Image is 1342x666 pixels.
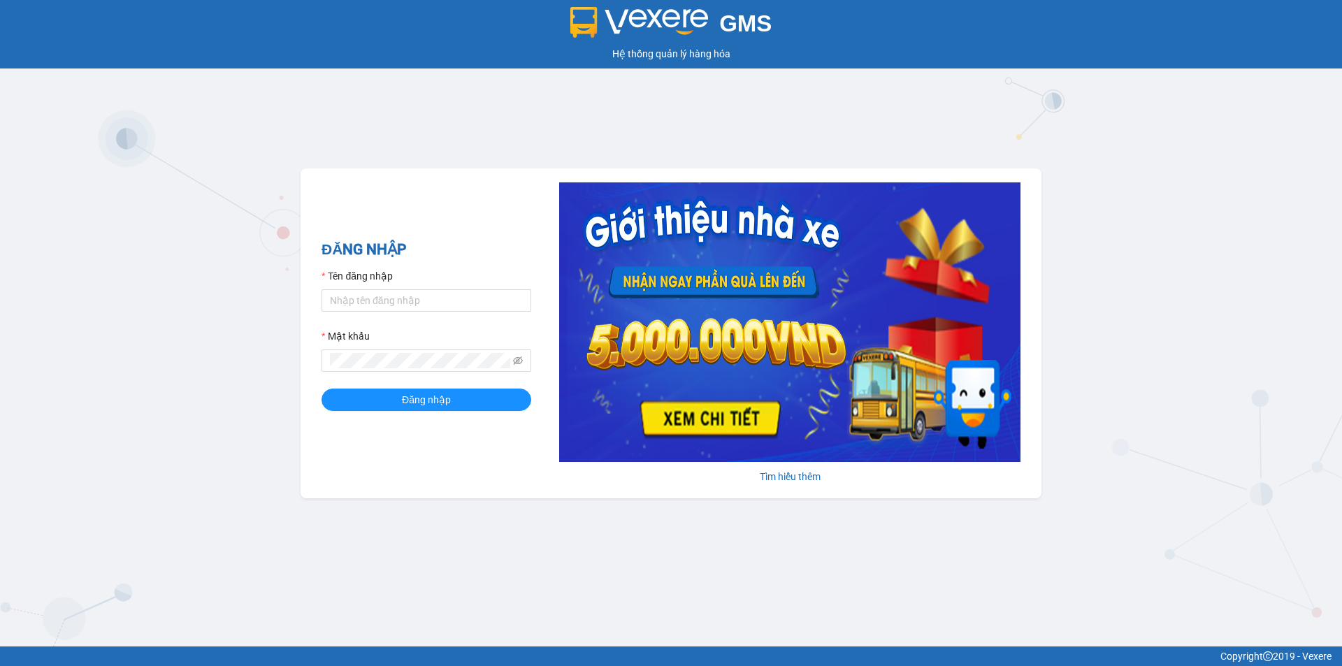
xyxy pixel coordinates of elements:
h2: ĐĂNG NHẬP [322,238,531,261]
div: Hệ thống quản lý hàng hóa [3,46,1339,61]
label: Mật khẩu [322,328,370,344]
div: Tìm hiểu thêm [559,469,1020,484]
button: Đăng nhập [322,389,531,411]
span: copyright [1263,651,1273,661]
span: Đăng nhập [402,392,451,407]
label: Tên đăng nhập [322,268,393,284]
a: GMS [570,21,772,32]
img: logo 2 [570,7,709,38]
img: banner-0 [559,182,1020,462]
input: Mật khẩu [330,353,510,368]
input: Tên đăng nhập [322,289,531,312]
div: Copyright 2019 - Vexere [10,649,1332,664]
span: eye-invisible [513,356,523,365]
span: GMS [719,10,772,36]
